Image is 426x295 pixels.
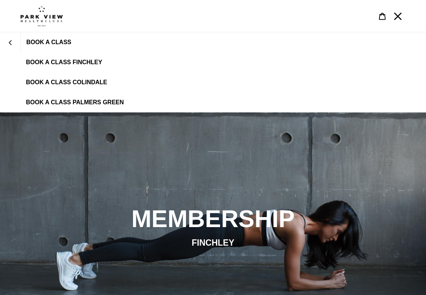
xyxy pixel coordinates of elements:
span: BOOK A CLASS [26,39,71,46]
img: Park view health clubs is a gym near you. [20,6,63,26]
button: Menu [390,8,406,24]
span: BOOK A CLASS PALMERS GREEN [26,99,124,106]
span: BOOK A CLASS FINCHLEY [26,59,102,66]
h2: MEMBERSHIP [20,204,406,233]
span: FINCHLEY [192,238,234,248]
span: BOOK A CLASS COLINDALE [26,79,107,86]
